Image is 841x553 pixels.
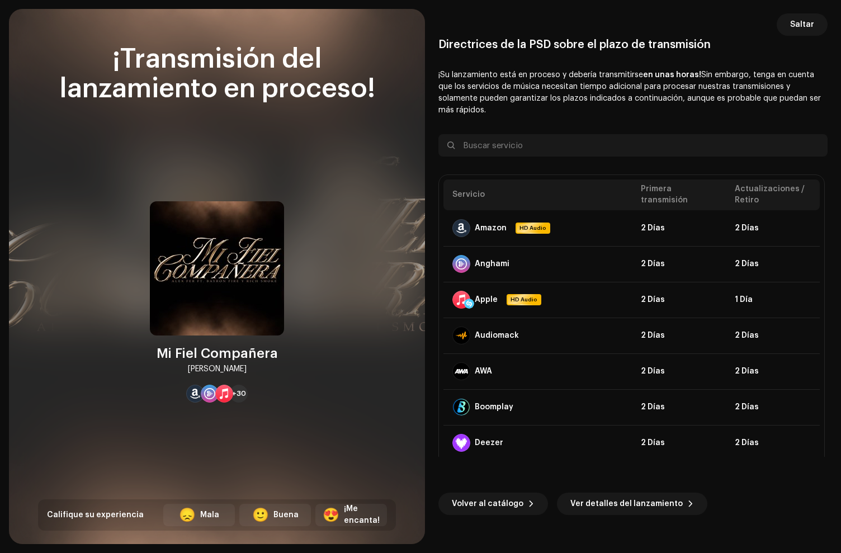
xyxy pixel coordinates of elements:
th: Primera transmisión [632,179,726,210]
div: Audiomack [475,331,519,340]
button: Ver detalles del lanzamiento [557,493,707,515]
div: Mi Fiel Compañera [157,344,278,362]
td: 2 Días [726,389,820,425]
div: Buena [273,509,299,521]
div: Apple [475,295,498,304]
td: 1 Día [726,282,820,318]
td: 2 Días [726,353,820,389]
td: 2 Días [632,318,726,353]
div: Boomplay [475,403,513,412]
th: Servicio [443,179,632,210]
td: 2 Días [632,210,726,246]
th: Actualizaciones / Retiro [726,179,820,210]
span: +30 [232,389,246,398]
td: 2 Días [726,318,820,353]
div: ¡Transmisión del lanzamiento en proceso! [38,45,396,104]
div: 😞 [179,508,196,522]
td: 2 Días [726,425,820,461]
div: [PERSON_NAME] [188,362,247,376]
div: Deezer [475,438,503,447]
span: Califique su experiencia [47,511,144,519]
div: Amazon [475,224,507,233]
div: Mala [200,509,219,521]
span: Ver detalles del lanzamiento [570,493,683,515]
div: ¡Me encanta! [344,503,380,527]
div: 😍 [323,508,339,522]
p: ¡Su lanzamiento está en proceso y debería transmitirse Sin embargo, tenga en cuenta que los servi... [438,69,828,116]
td: 2 Días [632,246,726,282]
td: 2 Días [632,389,726,425]
div: AWA [475,367,492,376]
span: Saltar [790,13,814,36]
button: Saltar [777,13,828,36]
span: HD Audio [508,295,540,304]
td: 2 Días [632,425,726,461]
b: en unas horas! [643,71,701,79]
td: 2 Días [726,210,820,246]
div: 🙂 [252,508,269,522]
td: 2 Días [632,282,726,318]
span: Volver al catálogo [452,493,523,515]
input: Buscar servicio [438,134,828,157]
button: Volver al catálogo [438,493,548,515]
td: 2 Días [726,246,820,282]
span: HD Audio [517,224,549,233]
div: Anghami [475,259,509,268]
td: 2 Días [632,353,726,389]
div: Directrices de la PSD sobre el plazo de transmisión [438,38,828,51]
img: a97225bb-6510-452f-a7d2-d2c284e5ba04 [150,201,284,335]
